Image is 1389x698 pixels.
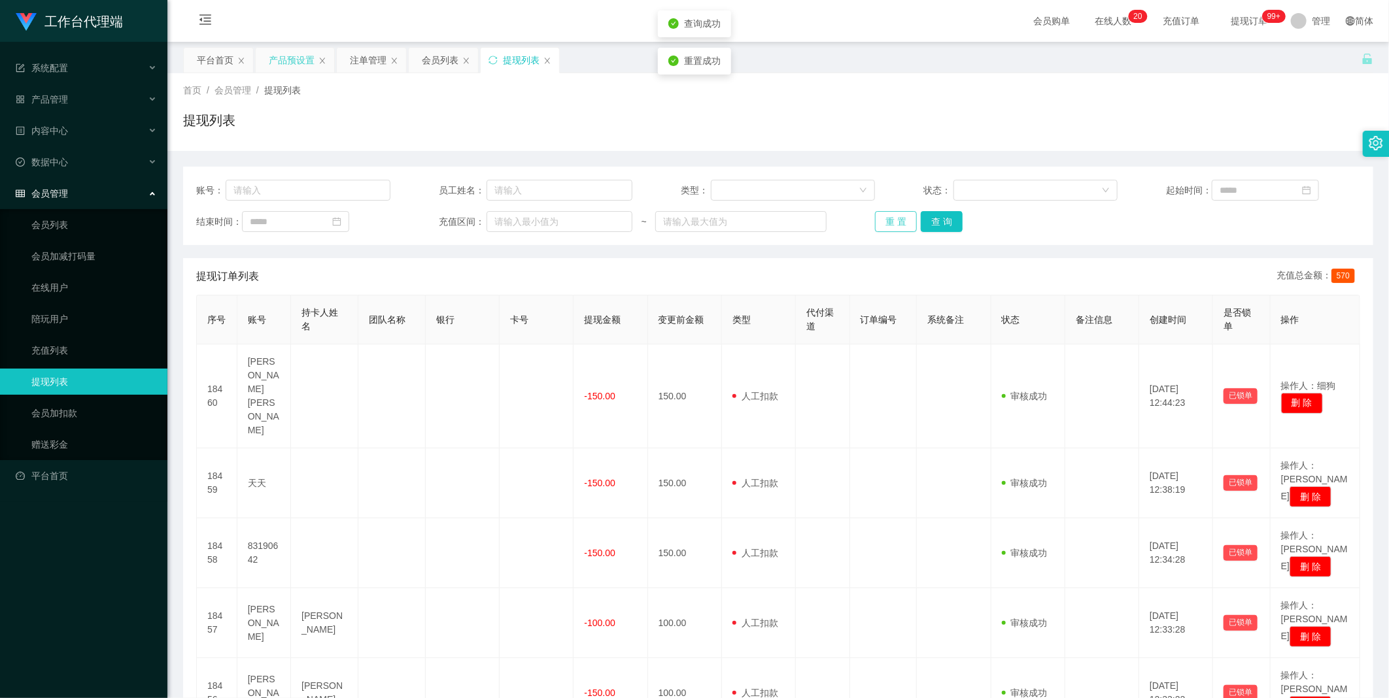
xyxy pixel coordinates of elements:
[1281,380,1336,391] span: 操作人：细狗
[332,217,341,226] i: 图标： 日历
[1290,626,1331,647] button: 删 除
[1011,391,1048,401] font: 审核成功
[584,548,615,558] span: -150.00
[921,211,963,232] button: 查 询
[214,85,251,95] span: 会员管理
[237,57,245,65] i: 图标： 关闭
[1224,615,1258,631] button: 已锁单
[742,548,778,558] font: 人工扣款
[1011,548,1048,558] font: 审核成功
[1139,588,1213,658] td: [DATE] 12:33:28
[197,344,237,448] td: 18460
[489,56,498,65] i: 图标: sync
[510,314,528,325] span: 卡号
[390,57,398,65] i: 图标： 关闭
[648,448,722,518] td: 150.00
[806,307,834,331] span: 代付渠道
[487,211,632,232] input: 请输入最小值为
[264,85,301,95] span: 提现列表
[1011,478,1048,488] font: 审核成功
[16,13,37,31] img: logo.9652507e.png
[742,688,778,698] font: 人工扣款
[648,344,722,448] td: 150.00
[197,588,237,658] td: 18457
[350,48,386,73] div: 注单管理
[16,126,25,135] i: 图标： 个人资料
[1362,53,1373,65] i: 图标： 解锁
[196,184,226,197] span: 账号：
[16,158,25,167] i: 图标： check-circle-o
[16,16,123,26] a: 工作台代理端
[742,618,778,628] font: 人工扣款
[196,269,259,284] span: 提现订单列表
[16,189,25,198] i: 图标： table
[31,157,68,167] font: 数据中心
[487,180,632,201] input: 请输入
[1262,10,1286,23] sup: 1002
[1281,530,1348,572] span: 操作人：[PERSON_NAME]
[859,186,867,195] i: 图标： 向下
[1369,136,1383,150] i: 图标： 设置
[291,588,358,658] td: [PERSON_NAME]
[927,314,964,325] span: 系统备注
[668,56,679,66] i: 图标：check-circle
[197,448,237,518] td: 18459
[1224,388,1258,404] button: 已锁单
[742,478,778,488] font: 人工扣款
[16,63,25,73] i: 图标： form
[1281,314,1299,325] span: 操作
[923,184,953,197] span: 状态：
[31,369,157,395] a: 提现列表
[31,337,157,363] a: 充值列表
[197,518,237,588] td: 18458
[237,344,291,448] td: [PERSON_NAME][PERSON_NAME]
[684,18,721,29] span: 查询成功
[503,48,540,73] div: 提现列表
[439,215,487,229] span: 充值区间：
[648,588,722,658] td: 100.00
[1133,10,1138,23] p: 2
[1011,618,1048,628] font: 审核成功
[1011,688,1048,698] font: 审核成功
[1355,16,1373,26] font: 简体
[31,243,157,269] a: 会员加减打码量
[648,518,722,588] td: 150.00
[31,63,68,73] font: 系统配置
[196,215,242,229] span: 结束时间：
[659,314,704,325] span: 变更前金额
[584,478,615,488] span: -150.00
[1231,16,1267,26] font: 提现订单
[318,57,326,65] i: 图标： 关闭
[1281,600,1348,642] span: 操作人：[PERSON_NAME]
[183,1,228,42] i: 图标： menu-fold
[237,518,291,588] td: 83190642
[31,400,157,426] a: 会员加扣款
[31,274,157,301] a: 在线用户
[237,588,291,658] td: [PERSON_NAME]
[1281,460,1348,502] span: 操作人：[PERSON_NAME]
[861,314,897,325] span: 订单编号
[1150,314,1186,325] span: 创建时间
[207,314,226,325] span: 序号
[1302,186,1311,195] i: 图标： 日历
[44,1,123,42] h1: 工作台代理端
[742,391,778,401] font: 人工扣款
[31,306,157,332] a: 陪玩用户
[237,448,291,518] td: 天天
[256,85,259,95] span: /
[875,211,917,232] button: 重 置
[1102,186,1110,195] i: 图标： 向下
[436,314,454,325] span: 银行
[1290,486,1331,507] button: 删 除
[226,180,390,201] input: 请输入
[16,95,25,104] i: 图标： AppStore-O
[732,314,751,325] span: 类型
[439,184,487,197] span: 员工姓名：
[1138,10,1142,23] p: 0
[668,18,679,29] i: 图标：check-circle
[1139,518,1213,588] td: [DATE] 12:34:28
[1224,307,1251,331] span: 是否锁单
[369,314,405,325] span: 团队名称
[301,307,338,331] span: 持卡人姓名
[422,48,458,73] div: 会员列表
